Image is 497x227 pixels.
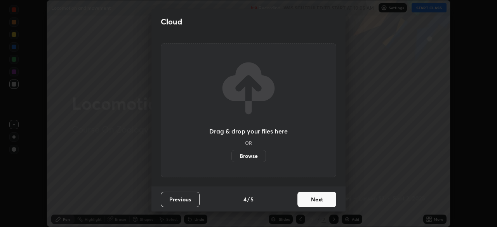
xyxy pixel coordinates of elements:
[297,192,336,207] button: Next
[161,192,200,207] button: Previous
[161,17,182,27] h2: Cloud
[209,128,288,134] h3: Drag & drop your files here
[247,195,250,203] h4: /
[245,140,252,145] h5: OR
[250,195,254,203] h4: 5
[243,195,247,203] h4: 4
